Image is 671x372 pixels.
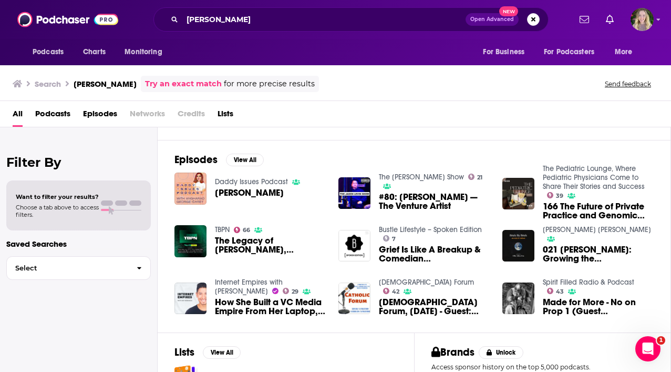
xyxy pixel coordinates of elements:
a: 39 [547,192,564,198]
span: Networks [130,105,165,127]
a: Episodes [83,105,117,127]
button: open menu [25,42,77,62]
button: open menu [537,42,610,62]
span: 29 [292,289,298,294]
a: Catholic Forum [379,278,474,287]
span: Select [7,265,128,272]
span: [PERSON_NAME] [215,188,284,197]
a: 021 Molly O'Shea: Growing the Sourcery.vc Newsletter to 6k Subscribers [543,245,654,263]
a: 43 [547,288,564,294]
button: Send feedback [602,79,654,88]
a: The Pediatric Lounge, Where Pediatric Physicians Come to Share Their Stories and Success [543,164,645,191]
a: Podcasts [35,105,70,127]
a: Made for More - No on Prop 1 (Guest Molly Sheahan) [502,283,534,315]
span: Want to filter your results? [16,193,99,200]
a: The Legacy of Warren Buffett, Bucky Moore, Katherine Boyle, Aditya Agarwal, Molly O'Shea, Augustu... [215,236,326,254]
button: Open AdvancedNew [466,13,519,26]
button: View All [226,154,264,166]
span: 21 [477,175,482,180]
span: 39 [556,194,563,198]
img: 021 Molly O'Shea: Growing the Sourcery.vc Newsletter to 6k Subscribers [502,230,534,262]
div: Search podcasts, credits, & more... [153,7,549,32]
iframe: Intercom live chat [635,336,660,361]
a: Molly O'Shea [215,188,284,197]
button: Select [6,256,151,280]
button: Unlock [479,346,523,359]
input: Search podcasts, credits, & more... [182,11,466,28]
button: View All [203,346,241,359]
span: Choose a tab above to access filters. [16,204,99,218]
a: 166 The Future of Private Practice and Genomic Testing Dr. Molly O'Shea MD [543,202,654,220]
span: Logged in as lauren19365 [631,8,654,31]
span: 1 [657,336,665,345]
a: ListsView All [174,346,241,359]
img: User Profile [631,8,654,31]
a: #80: Molly O'Shea — The Venture Artist [379,193,490,210]
span: Made for More - No on Prop 1 (Guest [PERSON_NAME]) [543,298,654,316]
a: EpisodesView All [174,153,264,166]
span: How She Built a VC Media Empire From Her Laptop, [PERSON_NAME] [215,298,326,316]
span: For Podcasters [544,45,594,59]
span: The Legacy of [PERSON_NAME], [PERSON_NAME], [PERSON_NAME], [PERSON_NAME], [PERSON_NAME], [PERSON_... [215,236,326,254]
a: 7 [383,235,396,242]
a: Bustle Lifestyle – Spoken Edition [379,225,482,234]
span: Charts [83,45,106,59]
a: How She Built a VC Media Empire From Her Laptop, Molly O'Shea [215,298,326,316]
span: 66 [243,228,250,233]
span: 7 [392,237,396,242]
a: Show notifications dropdown [575,11,593,28]
a: Made for More - No on Prop 1 (Guest Molly Sheahan) [543,298,654,316]
button: open menu [117,42,176,62]
span: 021 [PERSON_NAME]: Growing the [DOMAIN_NAME] Newsletter to 6k Subscribers [543,245,654,263]
button: Show profile menu [631,8,654,31]
img: How She Built a VC Media Empire From Her Laptop, Molly O'Shea [174,283,207,315]
a: Daddy Issues Podcast [215,177,288,186]
span: Open Advanced [470,17,514,22]
a: Charts [76,42,112,62]
img: #80: Molly O'Shea — The Venture Artist [338,177,370,209]
span: for more precise results [224,78,315,90]
a: 29 [283,288,299,294]
span: New [499,6,518,16]
span: 166 The Future of Private Practice and Genomic Testing [PERSON_NAME] MD [543,202,654,220]
h2: Lists [174,346,194,359]
a: 42 [383,288,400,294]
h2: Brands [431,346,475,359]
h3: Search [35,79,61,89]
span: Credits [178,105,205,127]
img: Catholic Forum, Oct 3, 2020 - Guest: Molly Sheahan [338,283,370,315]
a: Ollie Allen Fox [543,225,651,234]
a: The Jason Levin Show [379,173,464,182]
a: Internet Empires with Ish Verduzco [215,278,283,296]
h3: [PERSON_NAME] [74,79,137,89]
a: All [13,105,23,127]
p: Saved Searches [6,239,151,249]
a: Grief Is Like A Breakup & Comedian Molly O’Shea Explains Why [379,245,490,263]
img: Grief Is Like A Breakup & Comedian Molly O’Shea Explains Why [338,230,370,262]
span: For Business [483,45,524,59]
button: open menu [476,42,538,62]
h2: Filter By [6,155,151,170]
button: open menu [607,42,646,62]
img: Podchaser - Follow, Share and Rate Podcasts [17,9,118,29]
a: Catholic Forum, Oct 3, 2020 - Guest: Molly Sheahan [379,298,490,316]
span: 43 [556,289,564,294]
span: Podcasts [33,45,64,59]
img: Molly O'Shea [174,173,207,205]
a: The Legacy of Warren Buffett, Bucky Moore, Katherine Boyle, Aditya Agarwal, Molly O'Shea, Augustu... [174,225,207,257]
a: 166 The Future of Private Practice and Genomic Testing Dr. Molly O'Shea MD [502,178,534,210]
p: Access sponsor history on the top 5,000 podcasts. [431,363,654,371]
a: Lists [218,105,233,127]
a: 21 [468,174,483,180]
a: 66 [234,227,251,233]
span: Monitoring [125,45,162,59]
